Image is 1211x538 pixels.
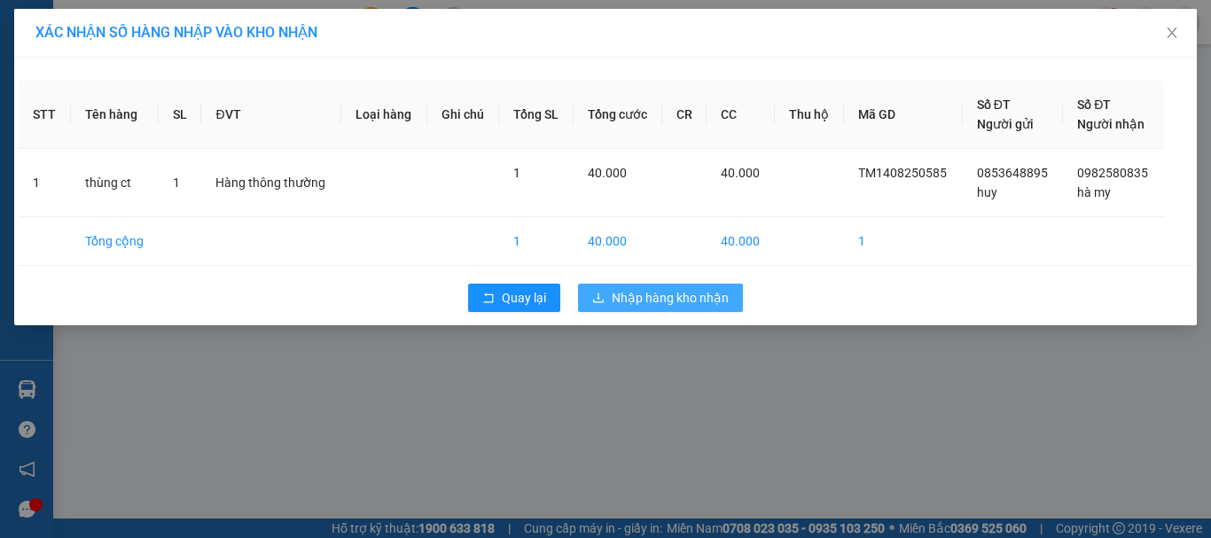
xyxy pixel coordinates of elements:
[1077,166,1148,180] span: 0982580835
[1077,117,1145,131] span: Người nhận
[468,284,560,312] button: rollbackQuay lại
[159,81,202,149] th: SL
[499,217,574,266] td: 1
[592,292,605,306] span: download
[427,81,499,149] th: Ghi chú
[502,288,546,308] span: Quay lại
[1077,97,1111,112] span: Số ĐT
[977,185,997,199] span: huy
[71,149,159,217] td: thùng ct
[1147,9,1197,58] button: Close
[612,288,729,308] span: Nhập hàng kho nhận
[707,81,775,149] th: CC
[844,217,963,266] td: 1
[574,217,662,266] td: 40.000
[19,81,71,149] th: STT
[588,166,627,180] span: 40.000
[977,117,1034,131] span: Người gửi
[341,81,426,149] th: Loại hàng
[1077,185,1111,199] span: hà my
[19,149,71,217] td: 1
[574,81,662,149] th: Tổng cước
[977,97,1011,112] span: Số ĐT
[578,284,743,312] button: downloadNhập hàng kho nhận
[71,217,159,266] td: Tổng cộng
[775,81,844,149] th: Thu hộ
[721,166,760,180] span: 40.000
[201,81,341,149] th: ĐVT
[173,175,180,190] span: 1
[662,81,707,149] th: CR
[513,166,520,180] span: 1
[35,24,317,41] span: XÁC NHẬN SỐ HÀNG NHẬP VÀO KHO NHẬN
[201,149,341,217] td: Hàng thông thường
[977,166,1048,180] span: 0853648895
[707,217,775,266] td: 40.000
[858,166,947,180] span: TM1408250585
[71,81,159,149] th: Tên hàng
[482,292,495,306] span: rollback
[844,81,963,149] th: Mã GD
[1165,26,1179,40] span: close
[499,81,574,149] th: Tổng SL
